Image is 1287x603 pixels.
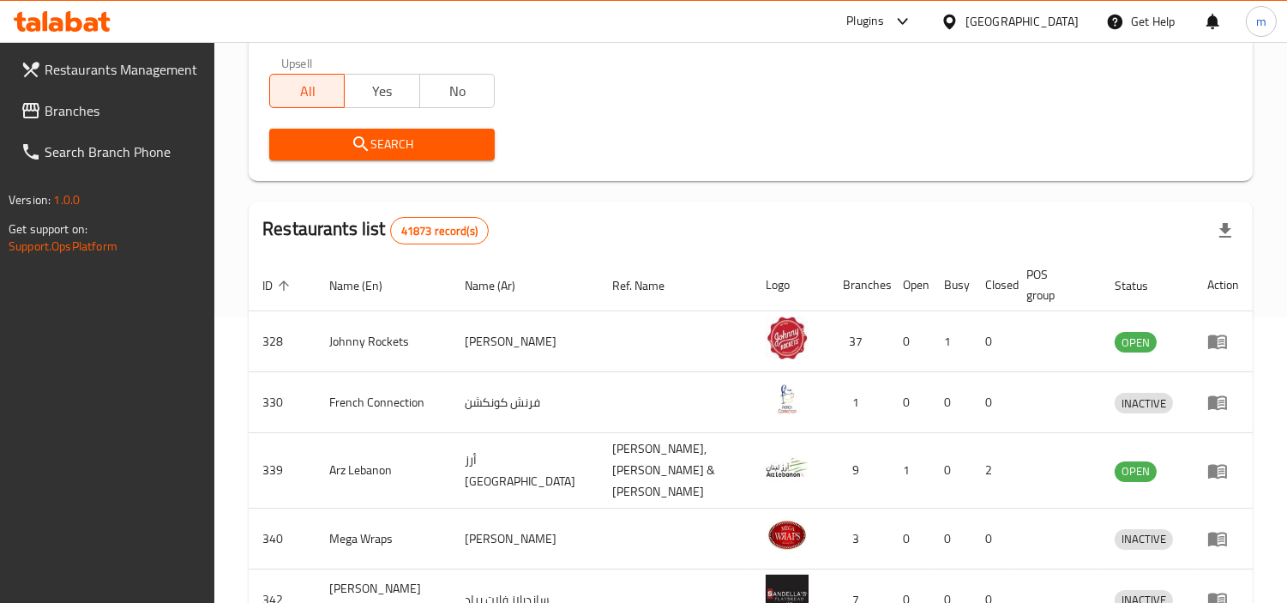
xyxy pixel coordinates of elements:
label: Upsell [281,57,313,69]
span: OPEN [1115,333,1157,353]
div: Menu [1207,392,1239,413]
span: All [277,79,338,104]
td: 0 [889,372,930,433]
button: Search [269,129,495,160]
span: INACTIVE [1115,529,1173,549]
td: Johnny Rockets [316,311,451,372]
a: Branches [7,90,215,131]
td: 1 [829,372,889,433]
td: 330 [249,372,316,433]
span: 1.0.0 [53,189,80,211]
a: Support.OpsPlatform [9,235,117,257]
button: No [419,74,495,108]
td: فرنش كونكشن [452,372,598,433]
a: Search Branch Phone [7,131,215,172]
div: OPEN [1115,461,1157,482]
td: 2 [971,433,1013,509]
div: Total records count [390,217,489,244]
img: Mega Wraps [766,514,809,557]
div: Menu [1207,331,1239,352]
span: Search Branch Phone [45,142,201,162]
span: Name (Ar) [466,275,538,296]
span: Get support on: [9,218,87,240]
div: Menu [1207,461,1239,481]
div: [GEOGRAPHIC_DATA] [965,12,1079,31]
td: 0 [930,372,971,433]
td: [PERSON_NAME],[PERSON_NAME] & [PERSON_NAME] [598,433,753,509]
img: Arz Lebanon [766,446,809,489]
td: 0 [971,311,1013,372]
td: 340 [249,509,316,570]
img: Johnny Rockets [766,317,809,359]
h2: Restaurants list [262,216,489,244]
td: Mega Wraps [316,509,451,570]
td: Arz Lebanon [316,433,451,509]
span: Ref. Name [612,275,687,296]
img: French Connection [766,377,809,420]
td: 339 [249,433,316,509]
th: Action [1194,259,1253,311]
td: 37 [829,311,889,372]
td: 328 [249,311,316,372]
div: Plugins [846,11,884,32]
td: 0 [889,311,930,372]
div: Export file [1205,210,1246,251]
div: OPEN [1115,332,1157,353]
span: Search [283,134,481,155]
th: Open [889,259,930,311]
td: 1 [930,311,971,372]
button: All [269,74,345,108]
td: 0 [971,509,1013,570]
span: Version: [9,189,51,211]
th: Closed [971,259,1013,311]
span: Status [1115,275,1170,296]
span: INACTIVE [1115,394,1173,413]
div: INACTIVE [1115,393,1173,413]
span: Restaurants Management [45,59,201,80]
a: Restaurants Management [7,49,215,90]
span: m [1256,12,1266,31]
th: Logo [752,259,829,311]
span: OPEN [1115,461,1157,481]
td: 0 [889,509,930,570]
span: ID [262,275,295,296]
span: Yes [352,79,412,104]
span: Name (En) [329,275,405,296]
span: No [427,79,488,104]
td: 9 [829,433,889,509]
td: أرز [GEOGRAPHIC_DATA] [452,433,598,509]
th: Busy [930,259,971,311]
td: 0 [930,509,971,570]
span: POS group [1026,264,1080,305]
td: 3 [829,509,889,570]
td: 0 [971,372,1013,433]
div: Menu [1207,528,1239,549]
td: 0 [930,433,971,509]
div: INACTIVE [1115,529,1173,550]
td: French Connection [316,372,451,433]
td: [PERSON_NAME] [452,311,598,372]
span: 41873 record(s) [391,223,488,239]
th: Branches [829,259,889,311]
td: [PERSON_NAME] [452,509,598,570]
button: Yes [344,74,419,108]
td: 1 [889,433,930,509]
span: Branches [45,100,201,121]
